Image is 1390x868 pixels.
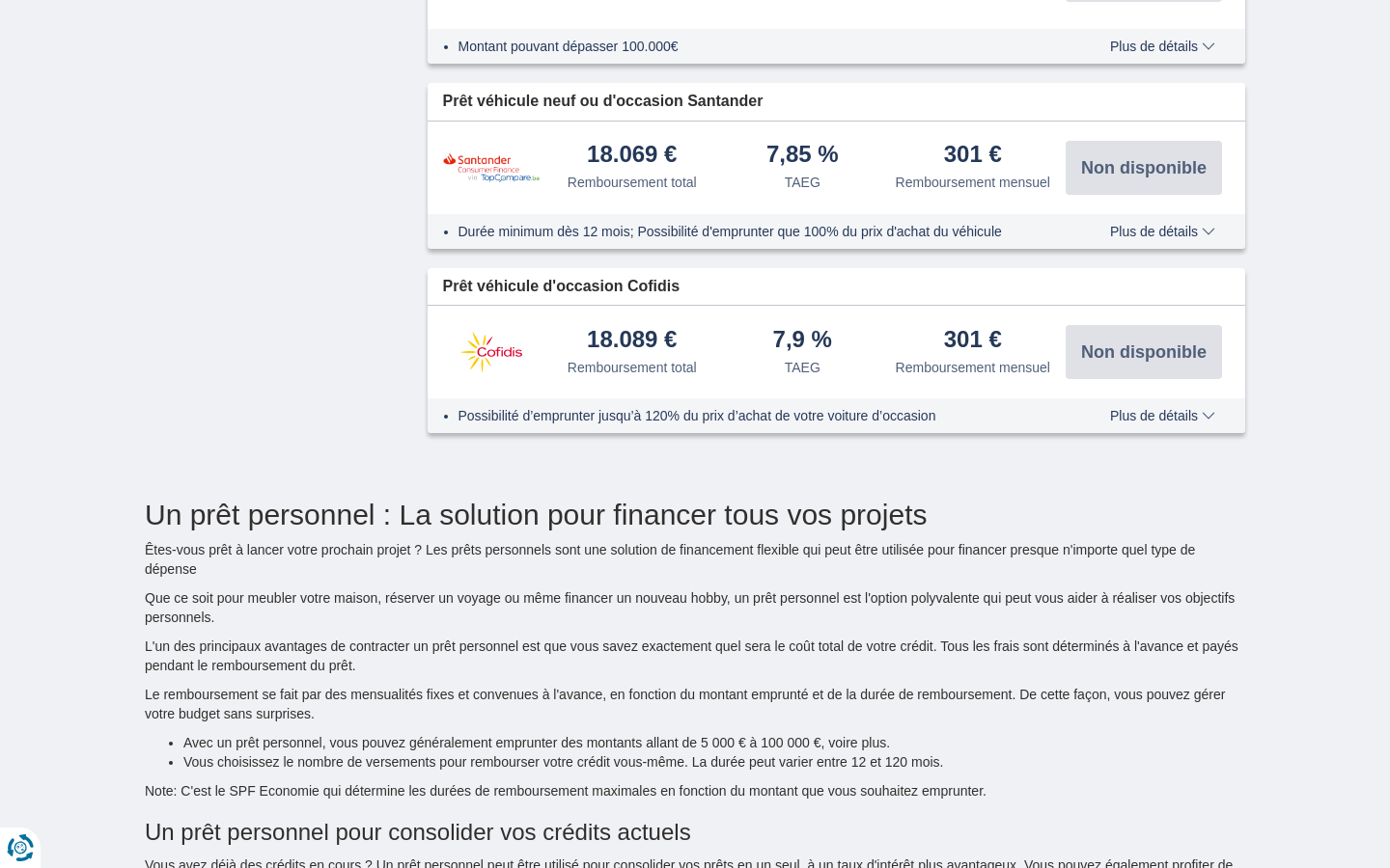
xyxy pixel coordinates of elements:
div: 301 € [944,143,1002,169]
button: Non disponible [1066,325,1222,379]
div: Remboursement mensuel [896,358,1050,377]
button: Non disponible [1066,141,1222,195]
div: 7,85 % [766,143,839,169]
span: Non disponible [1081,159,1207,176]
button: Plus de détails [1096,224,1230,239]
p: Note: C'est le SPF Economie qui détermine les durées de remboursement maximales en fonction du mo... [145,781,1245,800]
p: Êtes-vous prêt à lancer votre prochain projet ? Les prêts personnels sont une solution de finance... [145,540,1245,579]
li: Vous choisissez le nombre de versements pour rembourser votre crédit vous-même. La durée peut var... [183,752,1245,772]
span: Non disponible [1081,343,1207,361]
button: Plus de détails [1096,39,1230,54]
span: Prêt véhicule neuf ou d'occasion Santander [443,91,764,113]
p: Le remboursement se fait par des mensualités fixes et convenues à l'avance, en fonction du montan... [145,685,1245,723]
h3: Un prêt personnel pour consolider vos crédits actuels [145,820,1245,845]
div: 18.069 € [587,143,677,169]
span: Plus de détails [1110,40,1215,53]
div: 18.089 € [587,328,677,354]
button: Plus de détails [1096,408,1230,423]
li: Possibilité d’emprunter jusqu’à 120% du prix d’achat de votre voiture d’occasion [459,406,1054,425]
div: TAEG [785,173,820,192]
img: pret personnel Santander [443,152,540,182]
div: 7,9 % [773,328,832,354]
div: Remboursement total [568,173,697,192]
p: Que ce soit pour meubler votre maison, réserver un voyage ou même financer un nouveau hobby, un p... [145,588,1245,627]
div: Remboursement mensuel [896,173,1050,192]
span: Prêt véhicule d'occasion Cofidis [443,276,681,298]
li: Montant pouvant dépasser 100.000€ [459,37,1054,56]
img: pret personnel Cofidis [443,328,540,376]
div: 301 € [944,328,1002,354]
h2: Un prêt personnel : La solution pour financer tous vos projets [145,499,1245,530]
span: Plus de détails [1110,225,1215,238]
p: L'un des principaux avantages de contracter un prêt personnel est que vous savez exactement quel ... [145,637,1245,675]
li: Avec un prêt personnel, vous pouvez généralement emprunter des montants allant de 5 000 € à 100 0... [183,733,1245,752]
li: Durée minimum dès 12 mois; Possibilité d'emprunter que 100% du prix d'achat du véhicule [459,222,1054,241]
div: TAEG [785,358,820,377]
span: Plus de détails [1110,409,1215,422]
div: Remboursement total [568,358,697,377]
